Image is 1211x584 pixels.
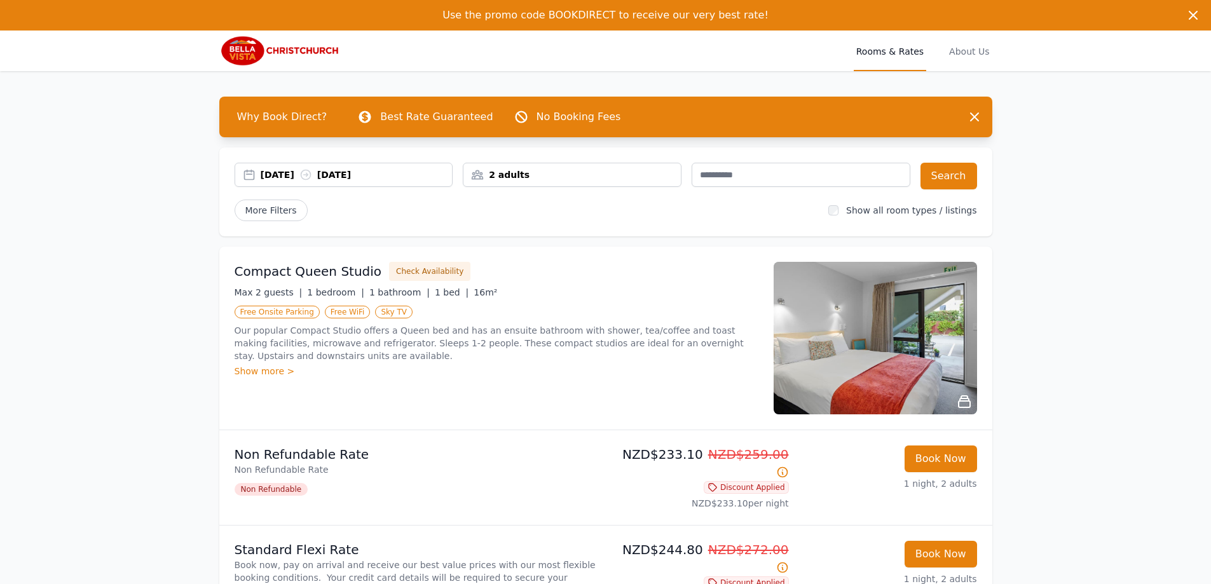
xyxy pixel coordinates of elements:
[463,168,681,181] div: 2 adults
[235,445,601,463] p: Non Refundable Rate
[708,447,789,462] span: NZD$259.00
[611,497,789,510] p: NZD$233.10 per night
[235,541,601,559] p: Standard Flexi Rate
[537,109,621,125] p: No Booking Fees
[435,287,469,297] span: 1 bed |
[799,477,977,490] p: 1 night, 2 adults
[905,541,977,567] button: Book Now
[325,306,371,318] span: Free WiFi
[235,324,758,362] p: Our popular Compact Studio offers a Queen bed and has an ensuite bathroom with shower, tea/coffee...
[235,463,601,476] p: Non Refundable Rate
[219,36,341,66] img: Bella Vista Christchurch
[611,541,789,576] p: NZD$244.80
[920,163,977,189] button: Search
[235,483,308,496] span: Non Refundable
[261,168,453,181] div: [DATE] [DATE]
[846,205,976,215] label: Show all room types / listings
[704,481,789,494] span: Discount Applied
[307,287,364,297] span: 1 bedroom |
[947,31,992,71] a: About Us
[442,9,769,21] span: Use the promo code BOOKDIRECT to receive our very best rate!
[227,104,338,130] span: Why Book Direct?
[235,287,303,297] span: Max 2 guests |
[854,31,926,71] a: Rooms & Rates
[474,287,497,297] span: 16m²
[389,262,470,281] button: Check Availability
[235,200,308,221] span: More Filters
[380,109,493,125] p: Best Rate Guaranteed
[369,287,430,297] span: 1 bathroom |
[235,262,382,280] h3: Compact Queen Studio
[611,445,789,481] p: NZD$233.10
[905,445,977,472] button: Book Now
[375,306,413,318] span: Sky TV
[235,306,320,318] span: Free Onsite Parking
[708,542,789,557] span: NZD$272.00
[235,365,758,377] div: Show more >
